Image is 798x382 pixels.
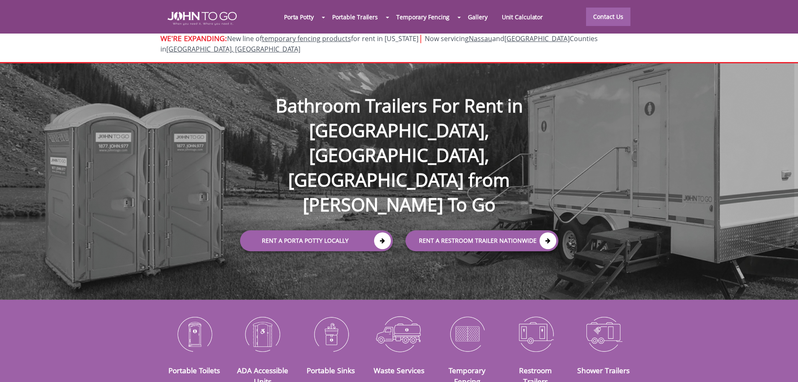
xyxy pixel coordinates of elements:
img: Portable-Toilets-icon_N.png [167,312,222,356]
a: Nassau [469,34,492,43]
a: Waste Services [374,365,424,375]
span: New line of for rent in [US_STATE] [160,34,598,54]
a: Contact Us [586,8,630,26]
a: Portable Toilets [168,365,220,375]
a: [GEOGRAPHIC_DATA] [504,34,570,43]
h1: Bathroom Trailers For Rent in [GEOGRAPHIC_DATA], [GEOGRAPHIC_DATA], [GEOGRAPHIC_DATA] from [PERSO... [232,66,567,217]
img: Portable-Sinks-icon_N.png [303,312,359,356]
a: Portable Trailers [325,8,385,26]
img: Temporary-Fencing-cion_N.png [439,312,495,356]
img: Shower-Trailers-icon_N.png [576,312,632,356]
a: Portable Sinks [307,365,355,375]
a: Rent a Porta Potty Locally [240,230,393,251]
a: Unit Calculator [495,8,550,26]
a: Porta Potty [277,8,321,26]
button: Live Chat [764,348,798,382]
a: Temporary Fencing [389,8,457,26]
img: Waste-Services-icon_N.png [371,312,427,356]
span: Now servicing and Counties in [160,34,598,54]
img: ADA-Accessible-Units-icon_N.png [235,312,290,356]
a: Gallery [461,8,494,26]
a: [GEOGRAPHIC_DATA], [GEOGRAPHIC_DATA] [166,44,300,54]
span: WE'RE EXPANDING: [160,33,227,43]
a: temporary fencing products [262,34,351,43]
img: Restroom-Trailers-icon_N.png [508,312,563,356]
img: JOHN to go [168,12,237,25]
span: | [418,32,423,44]
a: rent a RESTROOM TRAILER Nationwide [405,230,558,251]
a: Shower Trailers [577,365,630,375]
